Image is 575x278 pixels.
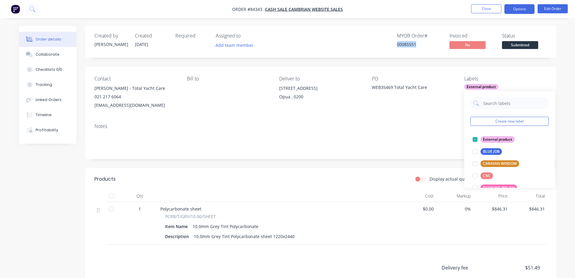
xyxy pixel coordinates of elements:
[94,93,177,101] div: 021 217 6064
[279,84,362,93] div: [STREET_ADDRESS]
[470,147,504,156] button: BLUE JOB
[122,190,158,202] div: Qty
[470,184,519,192] button: DIAMOND POLISH
[471,4,501,13] button: Close
[94,41,128,47] div: [PERSON_NAME]
[94,84,177,93] div: [PERSON_NAME] - Total Yacht Care
[502,41,538,49] span: Submitted
[397,33,442,39] div: MYOB Order #
[473,190,510,202] div: Price
[470,172,495,180] button: CNC
[436,190,473,202] div: Markup
[94,101,177,110] div: [EMAIL_ADDRESS][DOMAIN_NAME]
[502,33,547,39] div: Status
[36,127,58,133] div: Profitability
[36,82,52,87] div: Tracking
[36,97,62,103] div: Linked Orders
[135,41,148,47] span: [DATE]
[232,6,265,12] span: Order #84343 -
[481,160,519,167] div: CARAVAN WINDOW
[190,222,261,231] div: 10.0mm Grey Tint Polycarbonate
[94,175,116,183] div: Products
[36,52,59,57] div: Collaborate
[19,107,76,123] button: Timeline
[36,37,61,42] div: Order details
[279,93,362,101] div: Opua , 0200
[135,33,168,39] div: Created
[165,213,216,220] span: PCRB/T/GRY/10.00/SHEET
[19,92,76,107] button: Linked Orders
[19,77,76,92] button: Tracking
[36,67,62,72] div: Checklists 0/0
[402,206,434,212] span: $0.00
[510,190,547,202] div: Total
[442,264,495,271] span: Delivery fee
[36,112,52,118] div: Timeline
[449,41,486,49] span: No
[538,4,568,13] button: Edit Order
[397,41,442,47] div: 00085551
[495,264,540,271] span: $51.49
[481,136,515,143] div: External product
[265,6,343,12] a: cash sale CAMBRIAN WEBSITE SALES
[19,62,76,77] button: Checklists 0/0
[94,84,177,110] div: [PERSON_NAME] - Total Yacht Care021 217 6064[EMAIL_ADDRESS][DOMAIN_NAME]
[430,176,480,182] label: Display actual quantities
[94,33,128,39] div: Created by
[165,232,191,241] div: Description
[470,135,517,144] button: External product
[11,5,20,14] img: Factory
[139,206,141,212] span: 1
[19,123,76,138] button: Profitability
[279,84,362,103] div: [STREET_ADDRESS]Opua , 0200
[19,32,76,47] button: Order details
[212,41,257,49] button: Add team member
[216,41,257,49] button: Add team member
[481,185,517,191] div: DIAMOND POLISH
[372,76,455,82] div: PO
[504,4,535,14] button: Options
[449,33,495,39] div: Invoiced
[94,76,177,82] div: Contact
[160,206,201,212] span: Polycarbonate sheet
[279,76,362,82] div: Deliver to
[470,117,549,126] button: Create new label
[165,222,190,231] div: Item Name
[481,172,493,179] div: CNC
[94,123,547,129] div: Notes
[216,33,276,39] div: Assigned to
[502,41,538,50] button: Submitted
[513,206,545,212] span: $846.31
[481,148,502,155] div: BLUE JOB
[470,159,522,168] button: CARAVAN WINDOW
[439,206,471,212] span: 0%
[483,97,546,109] input: Search labels
[175,33,209,39] div: Required
[191,232,297,241] div: 10.0mm Grey Tint Polycarbonate sheet 1220x2440
[476,206,508,212] span: $846.31
[464,84,498,90] div: External product
[372,84,447,93] div: WEB35469 Total Yacht Care
[19,47,76,62] button: Collaborate
[464,76,547,82] div: Labels
[399,190,436,202] div: Cost
[187,76,270,82] div: Bill to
